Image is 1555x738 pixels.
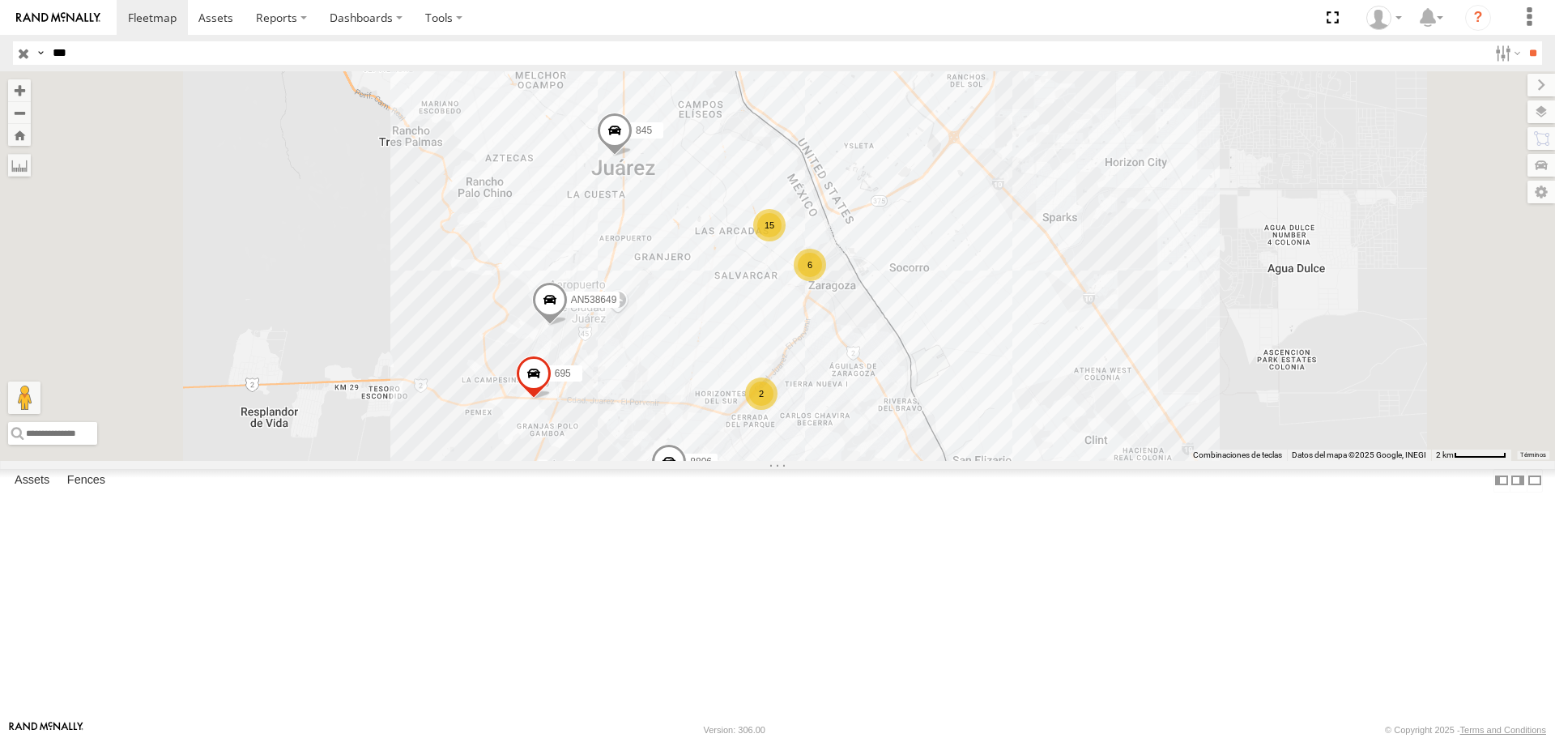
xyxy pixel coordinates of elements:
[1436,450,1454,459] span: 2 km
[8,124,31,146] button: Zoom Home
[555,369,571,380] span: 695
[16,12,100,23] img: rand-logo.svg
[8,154,31,177] label: Measure
[753,209,786,241] div: 15
[1431,450,1511,461] button: Escala del mapa: 2 km por 61 píxeles
[704,725,765,735] div: Version: 306.00
[794,249,826,281] div: 6
[745,378,777,410] div: 2
[1292,450,1426,459] span: Datos del mapa ©2025 Google, INEGI
[1527,469,1543,493] label: Hide Summary Table
[1361,6,1408,30] div: carolina herrera
[1385,725,1546,735] div: © Copyright 2025 -
[1520,451,1546,458] a: Términos (se abre en una nueva pestaña)
[59,470,113,493] label: Fences
[6,470,58,493] label: Assets
[1460,725,1546,735] a: Terms and Conditions
[8,101,31,124] button: Zoom out
[636,125,652,136] span: 845
[8,79,31,101] button: Zoom in
[8,382,40,414] button: Arrastra al hombrecito al mapa para abrir Street View
[34,41,47,65] label: Search Query
[571,295,617,306] span: AN538649
[1493,469,1510,493] label: Dock Summary Table to the Left
[1510,469,1526,493] label: Dock Summary Table to the Right
[1527,181,1555,203] label: Map Settings
[1465,5,1491,31] i: ?
[1193,450,1282,461] button: Combinaciones de teclas
[9,722,83,738] a: Visit our Website
[1489,41,1523,65] label: Search Filter Options
[690,457,712,468] span: 8806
